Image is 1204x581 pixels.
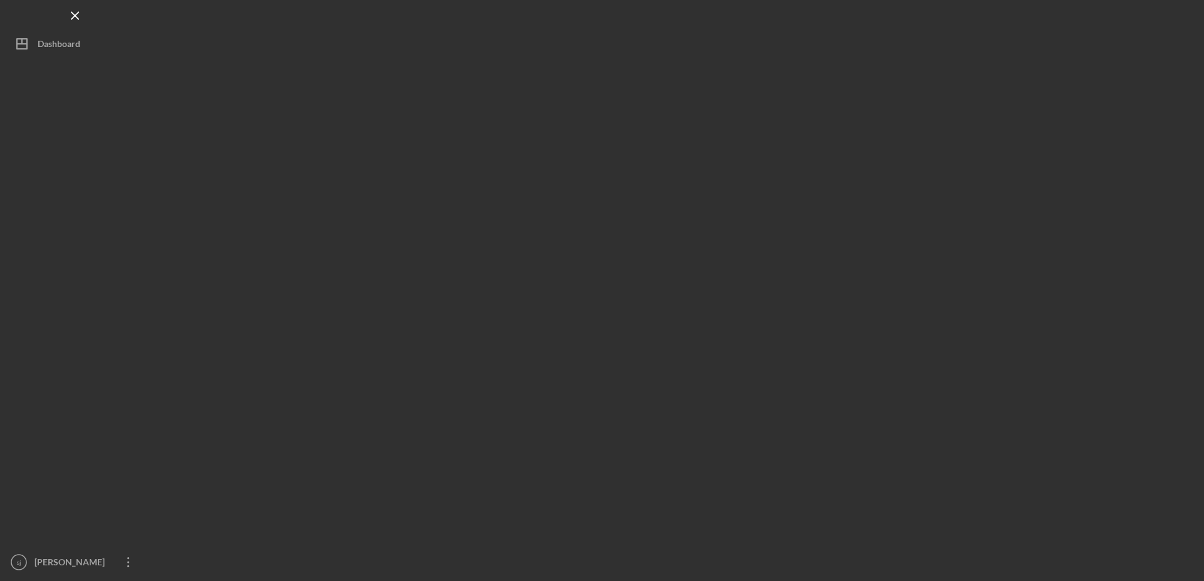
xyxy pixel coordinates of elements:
[31,550,113,578] div: [PERSON_NAME]
[17,559,21,566] text: sj
[38,31,80,60] div: Dashboard
[6,31,144,56] button: Dashboard
[6,550,144,575] button: sj[PERSON_NAME]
